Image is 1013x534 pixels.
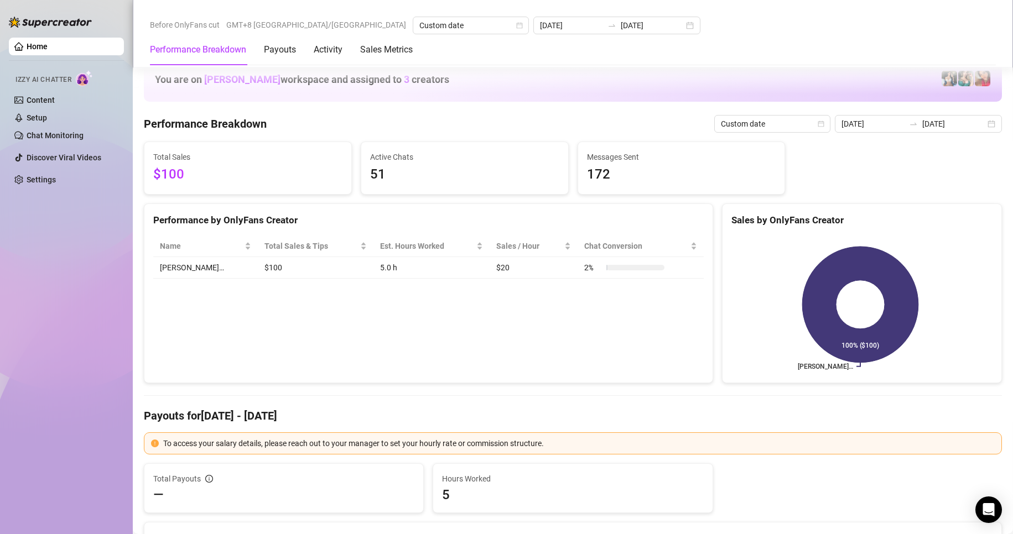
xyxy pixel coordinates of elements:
[264,43,296,56] div: Payouts
[370,151,559,163] span: Active Chats
[587,164,776,185] span: 172
[621,19,684,32] input: End date
[404,74,409,85] span: 3
[153,235,258,257] th: Name
[151,439,159,447] span: exclamation-circle
[163,437,995,449] div: To access your salary details, please reach out to your manager to set your hourly rate or commis...
[153,151,342,163] span: Total Sales
[975,496,1002,523] div: Open Intercom Messenger
[27,153,101,162] a: Discover Viral Videos
[587,151,776,163] span: Messages Sent
[584,240,688,252] span: Chat Conversion
[442,486,703,504] span: 5
[9,17,92,28] img: logo-BBDzfeDw.svg
[27,96,55,104] a: Content
[490,235,578,257] th: Sales / Hour
[496,240,562,252] span: Sales / Hour
[490,257,578,279] td: $20
[922,118,985,130] input: End date
[258,235,373,257] th: Total Sales & Tips
[909,119,918,128] span: to
[153,486,164,504] span: —
[942,71,957,86] img: Katy
[153,473,201,485] span: Total Payouts
[27,42,48,51] a: Home
[153,257,258,279] td: [PERSON_NAME]…
[975,71,990,86] img: Vanessa
[607,21,616,30] span: to
[27,113,47,122] a: Setup
[841,118,905,130] input: Start date
[360,43,413,56] div: Sales Metrics
[731,213,993,228] div: Sales by OnlyFans Creator
[584,261,602,274] span: 2 %
[153,213,704,228] div: Performance by OnlyFans Creator
[607,21,616,30] span: swap-right
[226,17,406,33] span: GMT+8 [GEOGRAPHIC_DATA]/[GEOGRAPHIC_DATA]
[155,74,449,86] h1: You are on workspace and assigned to creators
[909,119,918,128] span: swap-right
[150,43,246,56] div: Performance Breakdown
[27,175,56,184] a: Settings
[442,473,703,485] span: Hours Worked
[818,121,824,127] span: calendar
[76,70,93,86] img: AI Chatter
[373,257,490,279] td: 5.0 h
[721,116,824,132] span: Custom date
[15,75,71,85] span: Izzy AI Chatter
[160,240,242,252] span: Name
[370,164,559,185] span: 51
[380,240,474,252] div: Est. Hours Worked
[314,43,342,56] div: Activity
[204,74,280,85] span: [PERSON_NAME]
[264,240,358,252] span: Total Sales & Tips
[153,164,342,185] span: $100
[205,475,213,483] span: info-circle
[258,257,373,279] td: $100
[540,19,603,32] input: Start date
[27,131,84,140] a: Chat Monitoring
[958,71,974,86] img: Zaddy
[798,363,853,370] text: [PERSON_NAME]…
[144,408,1002,423] h4: Payouts for [DATE] - [DATE]
[419,17,522,34] span: Custom date
[144,116,267,132] h4: Performance Breakdown
[578,235,704,257] th: Chat Conversion
[516,22,523,29] span: calendar
[150,17,220,33] span: Before OnlyFans cut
